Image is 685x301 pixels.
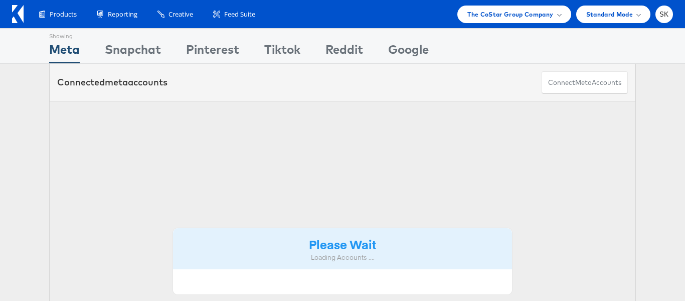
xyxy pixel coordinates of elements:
[49,41,80,63] div: Meta
[181,253,504,262] div: Loading Accounts ....
[325,41,363,63] div: Reddit
[168,10,193,19] span: Creative
[542,71,628,94] button: ConnectmetaAccounts
[49,29,80,41] div: Showing
[108,10,137,19] span: Reporting
[186,41,239,63] div: Pinterest
[57,76,167,89] div: Connected accounts
[586,9,633,20] span: Standard Mode
[50,10,77,19] span: Products
[105,76,128,88] span: meta
[264,41,300,63] div: Tiktok
[575,78,592,87] span: meta
[388,41,429,63] div: Google
[224,10,255,19] span: Feed Suite
[105,41,161,63] div: Snapchat
[467,9,553,20] span: The CoStar Group Company
[309,236,376,252] strong: Please Wait
[659,11,669,18] span: SK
